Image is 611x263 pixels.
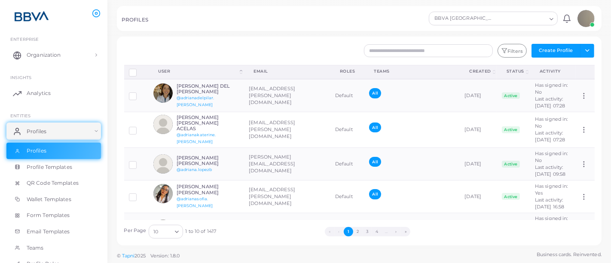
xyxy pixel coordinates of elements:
[374,68,450,74] div: Teams
[149,225,183,239] div: Search for option
[124,227,147,234] label: Per Page
[10,113,31,118] span: ENTITIES
[177,132,216,144] a: @adrianakaterine.[PERSON_NAME]
[27,196,71,203] span: Wallet Templates
[369,122,381,132] span: All
[535,150,568,163] span: Has signed in: No
[502,193,520,200] span: Active
[369,157,381,167] span: All
[460,79,497,112] td: [DATE]
[502,126,520,133] span: Active
[6,159,101,175] a: Profile Templates
[153,115,173,134] img: avatar
[469,68,491,74] div: Created
[460,112,497,148] td: [DATE]
[177,196,213,208] a: @adrianasofia.[PERSON_NAME]
[460,148,497,180] td: [DATE]
[122,253,135,259] a: Tapni
[369,88,381,98] span: All
[498,44,527,58] button: Filters
[27,228,70,235] span: Email Templates
[8,8,55,24] img: logo
[353,227,363,236] button: Go to page 2
[535,183,568,196] span: Has signed in: Yes
[117,252,180,260] span: ©
[575,65,594,79] th: Action
[153,227,158,236] span: 10
[185,228,216,235] span: 1 to 10 of 1417
[153,83,173,103] img: avatar
[153,154,173,174] img: avatar
[6,191,101,208] a: Wallet Templates
[27,51,61,59] span: Organization
[6,85,101,102] a: Analytics
[27,147,46,155] span: Profiles
[153,184,173,203] img: avatar
[535,215,568,228] span: Has signed in: No
[244,213,330,245] td: [EMAIL_ADDRESS][DOMAIN_NAME]
[177,95,214,107] a: @adrianadelpilar.[PERSON_NAME]
[535,116,568,129] span: Has signed in: No
[429,12,558,25] div: Search for option
[535,82,568,95] span: Has signed in: No
[372,227,382,236] button: Go to page 4
[330,79,365,112] td: Default
[27,128,46,135] span: Profiles
[150,253,180,259] span: Version: 1.8.0
[216,227,519,236] ul: Pagination
[124,65,149,79] th: Row-selection
[460,213,497,245] td: [DATE]
[6,46,101,64] a: Organization
[27,89,51,97] span: Analytics
[344,227,353,236] button: Go to page 1
[535,130,565,143] span: Last activity: [DATE] 07:28
[363,227,372,236] button: Go to page 3
[122,17,148,23] h5: PROFILES
[401,227,410,236] button: Go to last page
[330,180,365,213] td: Default
[460,180,497,213] td: [DATE]
[434,14,496,23] span: BBVA [GEOGRAPHIC_DATA]
[540,68,566,74] div: activity
[497,14,546,23] input: Search for option
[535,197,564,210] span: Last activity: [DATE] 16:58
[6,143,101,159] a: Profiles
[6,175,101,191] a: QR Code Templates
[535,96,565,109] span: Last activity: [DATE] 07:28
[6,223,101,240] a: Email Templates
[27,211,70,219] span: Form Templates
[330,148,365,180] td: Default
[537,251,602,258] span: Business cards. Reinvented.
[254,68,321,74] div: Email
[27,163,72,171] span: Profile Templates
[532,44,580,58] button: Create Profile
[134,252,145,260] span: 2025
[244,180,330,213] td: [EMAIL_ADDRESS][PERSON_NAME][DOMAIN_NAME]
[27,179,79,187] span: QR Code Templates
[10,75,31,80] span: INSIGHTS
[330,213,365,245] td: Default
[159,227,171,236] input: Search for option
[177,184,240,195] h6: [PERSON_NAME] [PERSON_NAME]
[27,244,44,252] span: Teams
[577,10,595,27] img: avatar
[244,148,330,180] td: [PERSON_NAME][EMAIL_ADDRESS][DOMAIN_NAME]
[6,122,101,140] a: Profiles
[177,83,240,95] h6: [PERSON_NAME] DEL [PERSON_NAME]
[507,68,524,74] div: Status
[10,37,39,42] span: Enterprise
[177,155,240,166] h6: [PERSON_NAME] [PERSON_NAME]
[535,164,565,177] span: Last activity: [DATE] 09:58
[244,79,330,112] td: [EMAIL_ADDRESS][PERSON_NAME][DOMAIN_NAME]
[575,10,597,27] a: avatar
[177,167,212,172] a: @adriana.lopezb
[369,189,381,199] span: All
[158,68,238,74] div: User
[340,68,355,74] div: Roles
[177,115,240,132] h6: [PERSON_NAME] [PERSON_NAME] ACELAS
[6,240,101,256] a: Teams
[6,207,101,223] a: Form Templates
[330,112,365,148] td: Default
[391,227,401,236] button: Go to next page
